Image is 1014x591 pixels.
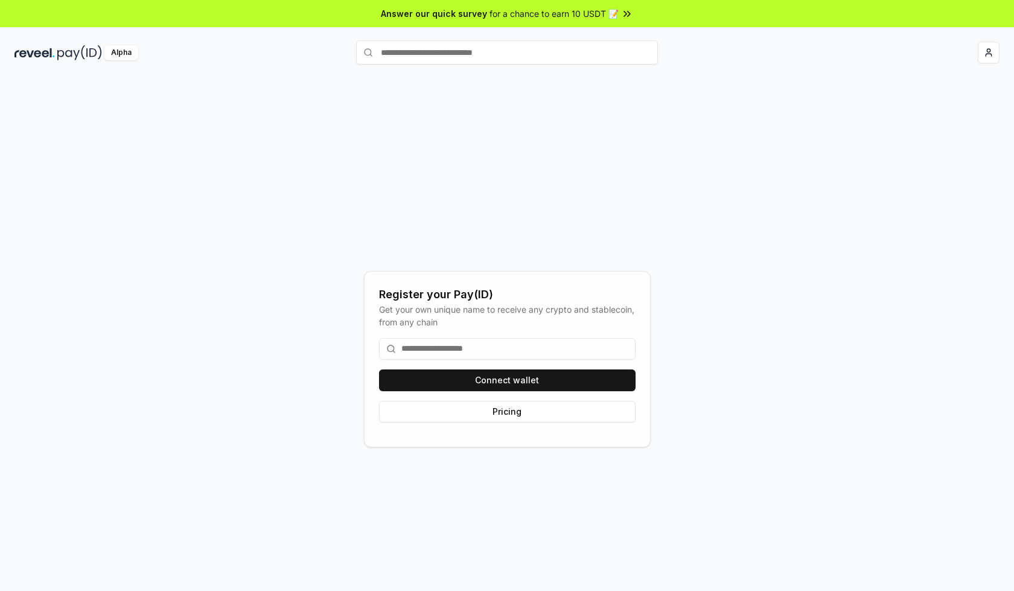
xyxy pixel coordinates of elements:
[379,286,636,303] div: Register your Pay(ID)
[379,303,636,328] div: Get your own unique name to receive any crypto and stablecoin, from any chain
[14,45,55,60] img: reveel_dark
[104,45,138,60] div: Alpha
[379,369,636,391] button: Connect wallet
[57,45,102,60] img: pay_id
[489,7,619,20] span: for a chance to earn 10 USDT 📝
[381,7,487,20] span: Answer our quick survey
[379,401,636,423] button: Pricing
